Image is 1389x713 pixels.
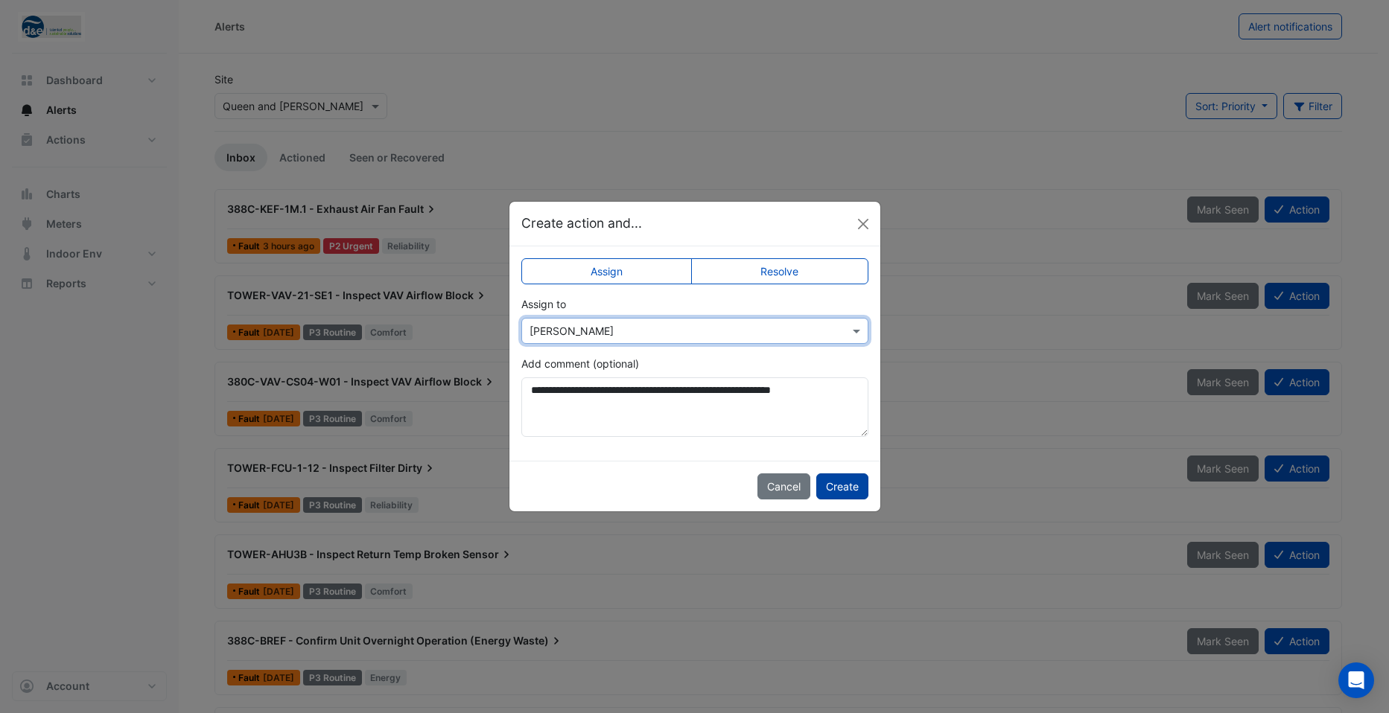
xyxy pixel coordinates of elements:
button: Cancel [757,473,810,499]
label: Add comment (optional) [521,356,639,371]
div: Open Intercom Messenger [1338,662,1374,698]
button: Close [852,213,874,235]
label: Resolve [691,258,868,284]
label: Assign [521,258,693,284]
label: Assign to [521,296,566,312]
h5: Create action and... [521,214,642,233]
button: Create [816,473,868,499]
